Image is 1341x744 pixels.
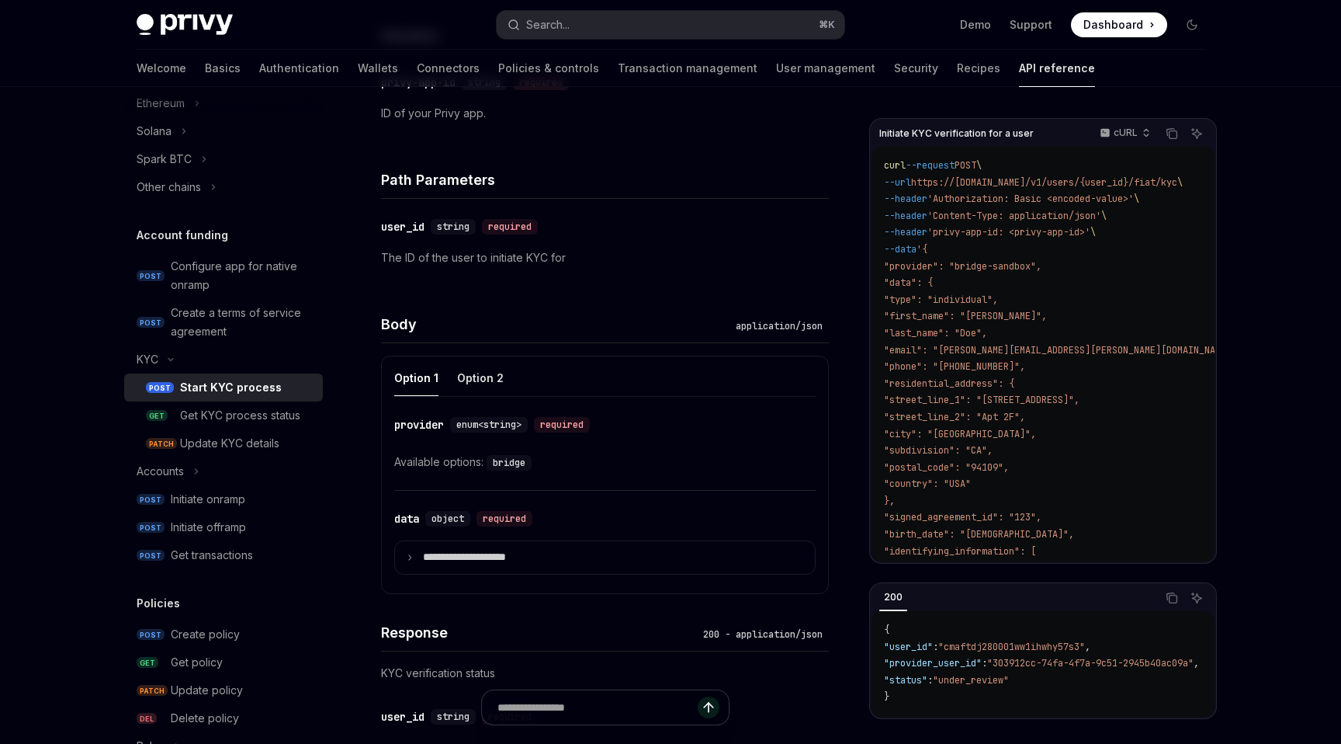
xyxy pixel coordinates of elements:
a: Connectors [417,50,480,87]
a: Authentication [259,50,339,87]
div: required [476,511,532,527]
span: : [933,641,938,653]
a: POSTInitiate onramp [124,485,323,513]
p: KYC verification status [381,664,829,683]
span: --request [906,159,955,172]
span: "street_line_1": "[STREET_ADDRESS]", [884,394,1079,406]
span: DEL [137,713,157,725]
div: 200 [879,588,907,607]
span: "status" [884,674,927,687]
span: : [982,657,987,669]
span: "residential_address": { [884,377,1014,390]
span: "provider_user_id" [884,657,982,669]
a: GETGet policy [124,648,323,676]
span: "signed_agreement_id": "123", [884,511,1041,523]
a: Dashboard [1071,12,1167,37]
h5: Policies [137,594,180,613]
span: "user_id" [884,641,933,653]
span: "phone": "[PHONE_NUMBER]", [884,360,1025,373]
div: KYC [137,350,158,369]
span: "identifying_information": [ [884,545,1036,558]
a: Transaction management [618,50,757,87]
div: Get KYC process status [180,406,300,425]
a: Basics [205,50,241,87]
span: --header [884,193,927,205]
span: "postal_code": "94109", [884,461,1009,474]
span: \ [1134,193,1139,205]
span: 'Content-Type: application/json' [927,210,1101,222]
a: DELDelete policy [124,704,323,732]
span: POST [137,629,165,641]
span: --url [884,176,911,189]
div: required [482,219,538,235]
div: Create a terms of service agreement [171,304,314,341]
span: "under_review" [933,674,1009,687]
p: cURL [1114,127,1138,139]
div: Solana [137,122,172,141]
span: "street_line_2": "Apt 2F", [884,411,1025,423]
a: POSTCreate policy [124,621,323,648]
a: Welcome [137,50,186,87]
span: POST [137,550,165,561]
span: , [1085,641,1090,653]
div: user_id [381,219,424,235]
span: 'privy-app-id: <privy-app-id>' [927,226,1090,238]
a: POSTStart KYC process [124,374,323,402]
span: enum<string> [456,419,521,431]
span: "provider": "bridge-sandbox", [884,260,1041,273]
button: Ask AI [1187,123,1207,144]
div: Initiate offramp [171,518,246,537]
a: POSTGet transactions [124,541,323,569]
div: Initiate onramp [171,490,245,509]
span: POST [955,159,976,172]
div: Other chains [137,178,201,196]
h4: Path Parameters [381,169,829,190]
span: POST [146,382,174,394]
button: Ask AI [1187,588,1207,608]
span: --header [884,226,927,238]
span: POST [137,270,165,282]
h5: Account funding [137,226,228,245]
a: POSTInitiate offramp [124,513,323,541]
button: Open search [497,11,844,39]
span: Dashboard [1083,17,1143,33]
span: "birth_date": "[DEMOGRAPHIC_DATA]", [884,528,1074,541]
a: Policies & controls [498,50,599,87]
input: Ask a question... [497,690,698,725]
span: \ [1101,210,1107,222]
h4: Body [381,314,729,335]
div: Get policy [171,653,223,672]
code: bridge [487,455,532,471]
span: "subdivision": "CA", [884,444,993,457]
span: "email": "[PERSON_NAME][EMAIL_ADDRESS][PERSON_NAME][DOMAIN_NAME]", [884,344,1242,356]
a: PATCHUpdate policy [124,676,323,704]
span: POST [137,317,165,329]
div: Accounts [137,462,184,481]
span: object [431,513,464,525]
button: Option 2 [457,360,504,396]
span: --header [884,210,927,222]
span: '{ [917,243,927,256]
a: Support [1010,17,1052,33]
a: Wallets [358,50,398,87]
div: required [534,417,590,433]
div: Update policy [171,681,243,700]
span: "city": "[GEOGRAPHIC_DATA]", [884,428,1036,440]
a: Security [894,50,938,87]
button: Toggle Accounts section [124,457,323,485]
span: 'Authorization: Basic <encoded-value>' [927,193,1134,205]
a: PATCHUpdate KYC details [124,429,323,457]
a: Demo [960,17,991,33]
a: POSTCreate a terms of service agreement [124,299,323,346]
span: https://[DOMAIN_NAME]/v1/users/{user_id}/fiat/kyc [911,176,1177,189]
span: --data [884,243,917,256]
span: { [884,624,889,636]
span: "type": "individual", [884,294,998,306]
button: Toggle Other chains section [124,173,323,201]
span: "303912cc-74fa-4f7a-9c51-2945b40ac09a" [987,657,1194,669]
span: }, [884,495,895,507]
span: curl [884,159,906,172]
a: Recipes [957,50,1000,87]
button: Toggle dark mode [1180,12,1204,37]
button: Copy the contents from the code block [1162,588,1182,608]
